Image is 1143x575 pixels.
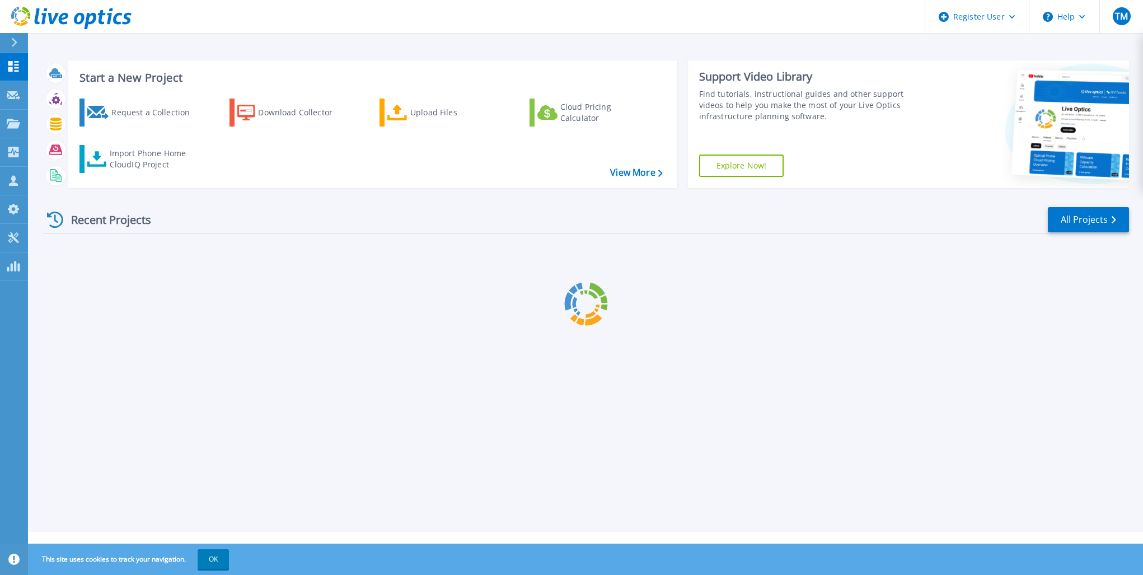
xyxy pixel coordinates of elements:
[699,69,925,84] div: Support Video Library
[258,101,348,124] div: Download Collector
[530,99,654,127] a: Cloud Pricing Calculator
[699,155,784,177] a: Explore Now!
[31,549,229,569] span: This site uses cookies to track your navigation.
[699,88,925,122] div: Find tutorials, instructional guides and other support videos to help you make the most of your L...
[110,148,197,170] div: Import Phone Home CloudIQ Project
[79,72,662,84] h3: Start a New Project
[229,99,354,127] a: Download Collector
[43,206,166,233] div: Recent Projects
[79,99,204,127] a: Request a Collection
[198,549,229,569] button: OK
[380,99,504,127] a: Upload Files
[560,101,650,124] div: Cloud Pricing Calculator
[111,101,201,124] div: Request a Collection
[1048,207,1129,232] a: All Projects
[410,101,500,124] div: Upload Files
[610,167,662,178] a: View More
[1115,12,1128,21] span: TM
